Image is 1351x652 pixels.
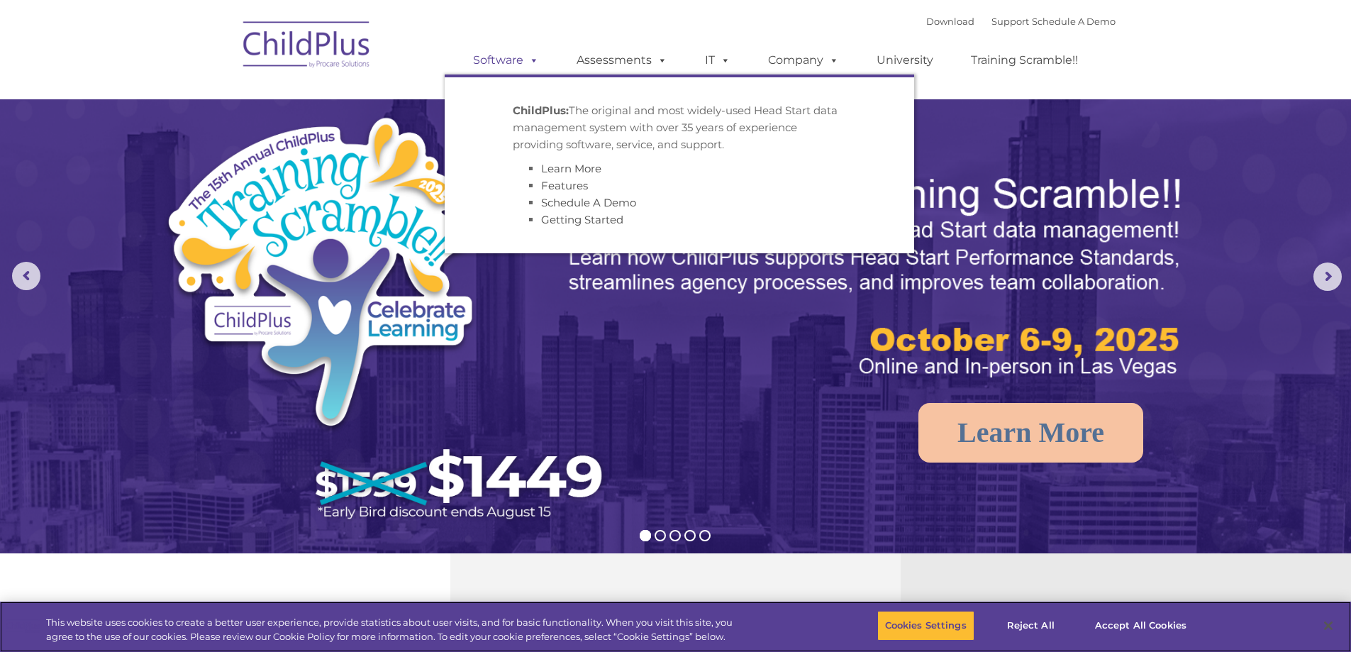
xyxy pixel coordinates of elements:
[6,95,1345,108] div: Move To ...
[541,162,601,175] a: Learn More
[513,102,846,153] p: The original and most widely-used Head Start data management system with over 35 years of experie...
[926,16,974,27] a: Download
[513,104,569,117] strong: ChildPlus:
[1087,611,1194,641] button: Accept All Cookies
[197,94,240,104] span: Last name
[1032,16,1116,27] a: Schedule A Demo
[6,31,1345,44] div: Move To ...
[541,196,636,209] a: Schedule A Demo
[862,46,947,74] a: University
[236,11,378,82] img: ChildPlus by Procare Solutions
[6,82,1345,95] div: Rename
[6,57,1345,70] div: Options
[46,616,743,643] div: This website uses cookies to create a better user experience, provide statistics about user visit...
[541,179,588,192] a: Features
[6,18,1345,31] div: Sort New > Old
[6,6,1345,18] div: Sort A > Z
[1313,610,1344,641] button: Close
[197,152,257,162] span: Phone number
[957,46,1092,74] a: Training Scramble!!
[926,16,1116,27] font: |
[6,70,1345,82] div: Sign out
[754,46,853,74] a: Company
[6,44,1345,57] div: Delete
[918,403,1143,463] a: Learn More
[459,46,553,74] a: Software
[562,46,682,74] a: Assessments
[691,46,745,74] a: IT
[877,611,974,641] button: Cookies Settings
[991,16,1029,27] a: Support
[541,213,623,226] a: Getting Started
[986,611,1075,641] button: Reject All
